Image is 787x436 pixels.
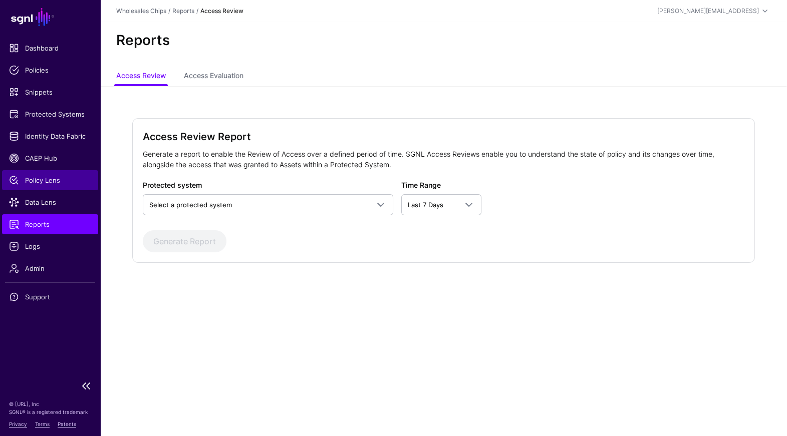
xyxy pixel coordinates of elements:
[9,109,91,119] span: Protected Systems
[2,170,98,190] a: Policy Lens
[401,180,441,190] label: Time Range
[6,6,94,28] a: SGNL
[9,400,91,408] p: © [URL], Inc
[2,192,98,212] a: Data Lens
[2,258,98,278] a: Admin
[9,153,91,163] span: CAEP Hub
[35,421,50,427] a: Terms
[9,408,91,416] p: SGNL® is a registered trademark
[9,65,91,75] span: Policies
[9,87,91,97] span: Snippets
[2,38,98,58] a: Dashboard
[2,126,98,146] a: Identity Data Fabric
[9,43,91,53] span: Dashboard
[9,292,91,302] span: Support
[149,201,232,209] span: Select a protected system
[9,197,91,207] span: Data Lens
[2,60,98,80] a: Policies
[194,7,200,16] div: /
[166,7,172,16] div: /
[657,7,759,16] div: [PERSON_NAME][EMAIL_ADDRESS]
[2,236,98,256] a: Logs
[2,82,98,102] a: Snippets
[184,67,243,86] a: Access Evaluation
[2,104,98,124] a: Protected Systems
[9,131,91,141] span: Identity Data Fabric
[172,7,194,15] a: Reports
[9,421,27,427] a: Privacy
[116,32,170,49] h2: Reports
[116,67,166,86] a: Access Review
[116,7,166,15] a: Wholesales Chips
[2,214,98,234] a: Reports
[9,175,91,185] span: Policy Lens
[2,148,98,168] a: CAEP Hub
[143,180,202,190] label: Protected system
[143,149,744,170] p: Generate a report to enable the Review of Access over a defined period of time. SGNL Access Revie...
[143,129,744,145] h2: Access Review Report
[9,263,91,273] span: Admin
[9,219,91,229] span: Reports
[200,7,243,15] strong: Access Review
[408,201,443,209] span: Last 7 Days
[58,421,76,427] a: Patents
[9,241,91,251] span: Logs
